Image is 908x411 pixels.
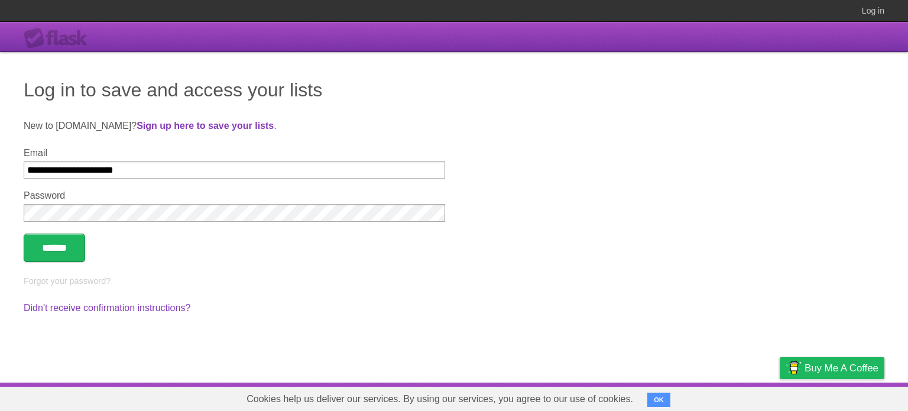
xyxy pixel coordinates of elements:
a: Forgot your password? [24,276,111,286]
a: About [622,386,647,408]
h1: Log in to save and access your lists [24,76,884,104]
a: Privacy [764,386,795,408]
a: Suggest a feature [810,386,884,408]
button: OK [647,393,670,407]
a: Terms [724,386,750,408]
a: Didn't receive confirmation instructions? [24,303,190,313]
p: New to [DOMAIN_NAME]? . [24,119,884,133]
div: Flask [24,28,95,49]
img: Buy me a coffee [786,358,802,378]
span: Buy me a coffee [805,358,878,378]
label: Password [24,190,445,201]
label: Email [24,148,445,158]
a: Developers [661,386,709,408]
a: Buy me a coffee [780,357,884,379]
a: Sign up here to save your lists [137,121,274,131]
span: Cookies help us deliver our services. By using our services, you agree to our use of cookies. [235,387,645,411]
